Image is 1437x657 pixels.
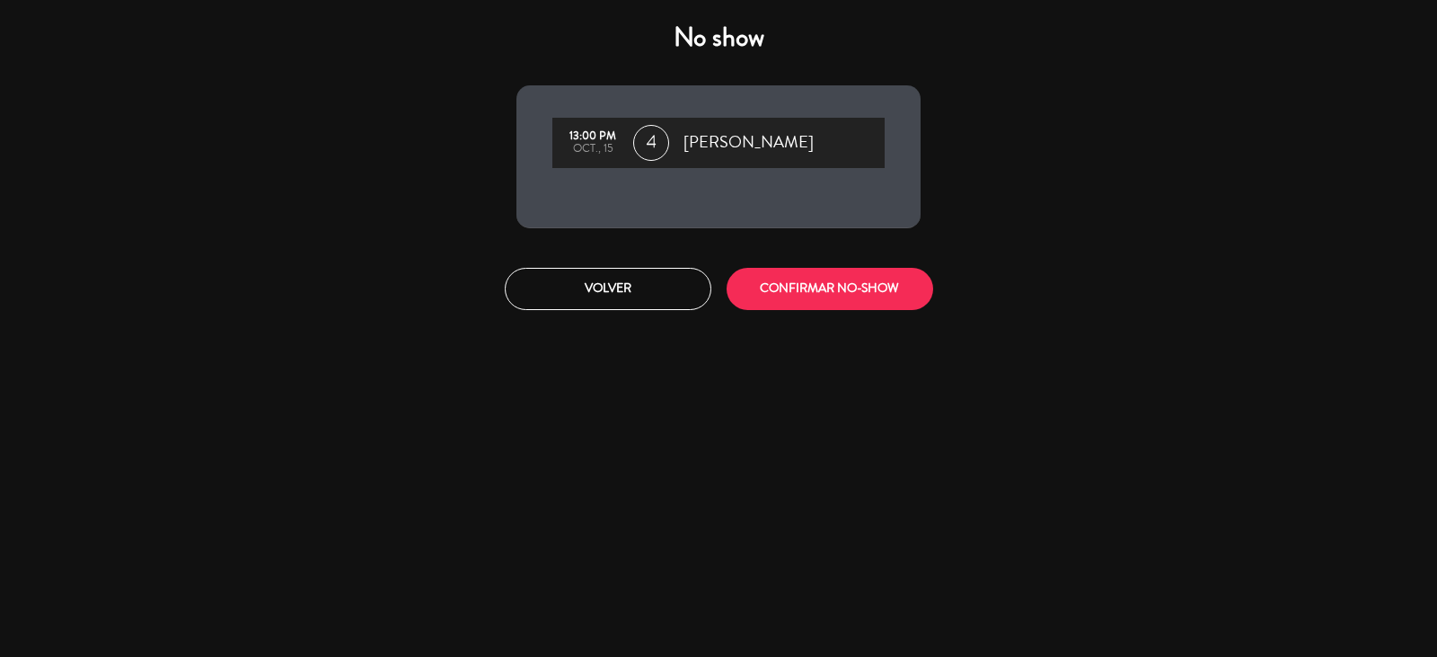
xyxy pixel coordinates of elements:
button: CONFIRMAR NO-SHOW [727,268,933,310]
h4: No show [516,22,921,54]
div: 13:00 PM [561,130,624,143]
div: oct., 15 [561,143,624,155]
span: 4 [633,125,669,161]
button: Volver [505,268,711,310]
span: [PERSON_NAME] [683,129,814,156]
